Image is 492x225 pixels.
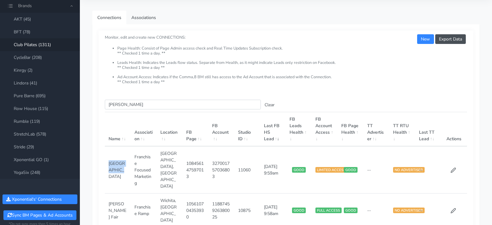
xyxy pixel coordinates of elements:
a: Associations [126,11,161,25]
li: Page Health: Consist of Page Admin access check and Real Time Updates Subscription check. ** Chec... [117,46,467,60]
td: [GEOGRAPHIC_DATA] [105,146,131,194]
th: TT RTU Health [389,112,415,146]
td: 108456147597013 [183,146,208,194]
span: GOOD [292,167,306,173]
th: Name [105,112,131,146]
td: Franchise Focused Marketing [131,146,157,194]
li: Leads Health: Indicates the Leads flow status. Separate from Health, as it might indicate Leads o... [117,60,467,75]
span: LIMITED ACCESS [315,167,347,173]
input: enter text you want to search [105,100,261,109]
span: GOOD [292,208,306,213]
th: Actions [441,112,467,146]
span: NO ADVERTISER [393,208,425,213]
li: Ad Account Access: Indicates if the Comma,8 BM still has access to the Ad Account that is associa... [117,75,467,84]
td: -- [415,146,441,194]
button: New [417,34,434,44]
td: 327001757036803 [208,146,234,194]
button: Sync BM Pages & Ad Accounts [3,210,76,220]
th: FB Leads Health [286,112,312,146]
td: [GEOGRAPHIC_DATA],[GEOGRAPHIC_DATA] [157,146,183,194]
button: Export Data [435,34,466,44]
th: Studio ID [234,112,260,146]
td: 11060 [234,146,260,194]
th: FB Page [183,112,208,146]
span: GOOD [344,208,358,213]
span: GOOD [344,167,358,173]
th: FB Account [208,112,234,146]
button: Xponential's' Connections [2,194,77,204]
th: TT Advertiser [363,112,389,146]
th: Last FB HS Lead [260,112,286,146]
th: Location [157,112,183,146]
span: Brands [18,3,32,9]
th: Association [131,112,157,146]
td: -- [363,146,389,194]
th: Last TT Lead [415,112,441,146]
a: Connections [92,11,126,25]
span: FULL ACCESS [315,208,342,213]
th: FB Page Health [338,112,363,146]
th: FB Account Access [312,112,338,146]
td: [DATE] 9:59am [260,146,286,194]
span: NO ADVERTISER [393,167,425,173]
small: Monitor, edit and create new CONNECTIONS: [105,30,467,84]
button: Clear [261,100,278,110]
